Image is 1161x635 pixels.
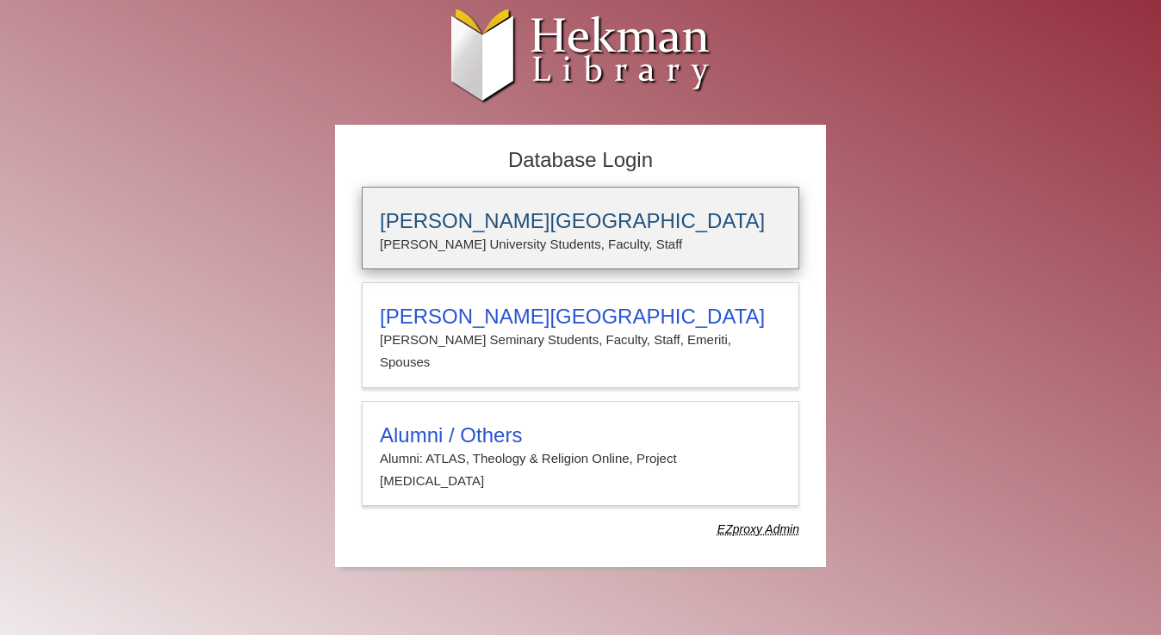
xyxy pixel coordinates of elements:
p: [PERSON_NAME] University Students, Faculty, Staff [380,233,781,256]
h3: [PERSON_NAME][GEOGRAPHIC_DATA] [380,305,781,329]
p: Alumni: ATLAS, Theology & Religion Online, Project [MEDICAL_DATA] [380,447,781,493]
dfn: Use Alumni login [717,522,799,536]
h3: Alumni / Others [380,423,781,447]
h3: [PERSON_NAME][GEOGRAPHIC_DATA] [380,209,781,233]
h2: Database Login [353,143,808,178]
summary: Alumni / OthersAlumni: ATLAS, Theology & Religion Online, Project [MEDICAL_DATA] [380,423,781,493]
a: [PERSON_NAME][GEOGRAPHIC_DATA][PERSON_NAME] Seminary Students, Faculty, Staff, Emeriti, Spouses [362,282,799,388]
a: [PERSON_NAME][GEOGRAPHIC_DATA][PERSON_NAME] University Students, Faculty, Staff [362,187,799,269]
p: [PERSON_NAME] Seminary Students, Faculty, Staff, Emeriti, Spouses [380,329,781,374]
